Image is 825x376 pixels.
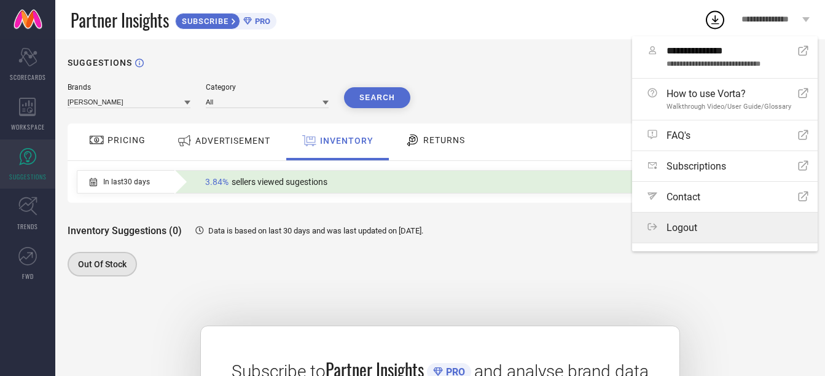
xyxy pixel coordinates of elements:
[175,10,276,29] a: SUBSCRIBEPRO
[71,7,169,33] span: Partner Insights
[632,151,818,181] a: Subscriptions
[176,17,232,26] span: SUBSCRIBE
[205,177,229,187] span: 3.84%
[632,182,818,212] a: Contact
[423,135,465,145] span: RETURNS
[632,79,818,120] a: How to use Vorta?Walkthrough Video/User Guide/Glossary
[667,130,690,141] span: FAQ's
[195,136,270,146] span: ADVERTISEMENT
[78,259,127,269] span: Out Of Stock
[252,17,270,26] span: PRO
[68,83,190,92] div: Brands
[667,222,697,233] span: Logout
[632,120,818,151] a: FAQ's
[344,87,410,108] button: Search
[206,83,329,92] div: Category
[68,225,182,237] span: Inventory Suggestions (0)
[103,178,150,186] span: In last 30 days
[208,226,423,235] span: Data is based on last 30 days and was last updated on [DATE] .
[199,174,334,190] div: Percentage of sellers who have viewed suggestions for the current Insight Type
[10,72,46,82] span: SCORECARDS
[22,272,34,281] span: FWD
[11,122,45,131] span: WORKSPACE
[667,88,791,100] span: How to use Vorta?
[108,135,146,145] span: PRICING
[667,103,791,111] span: Walkthrough Video/User Guide/Glossary
[232,177,327,187] span: sellers viewed sugestions
[667,160,726,172] span: Subscriptions
[9,172,47,181] span: SUGGESTIONS
[667,191,700,203] span: Contact
[704,9,726,31] div: Open download list
[68,58,132,68] h1: SUGGESTIONS
[320,136,373,146] span: INVENTORY
[17,222,38,231] span: TRENDS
